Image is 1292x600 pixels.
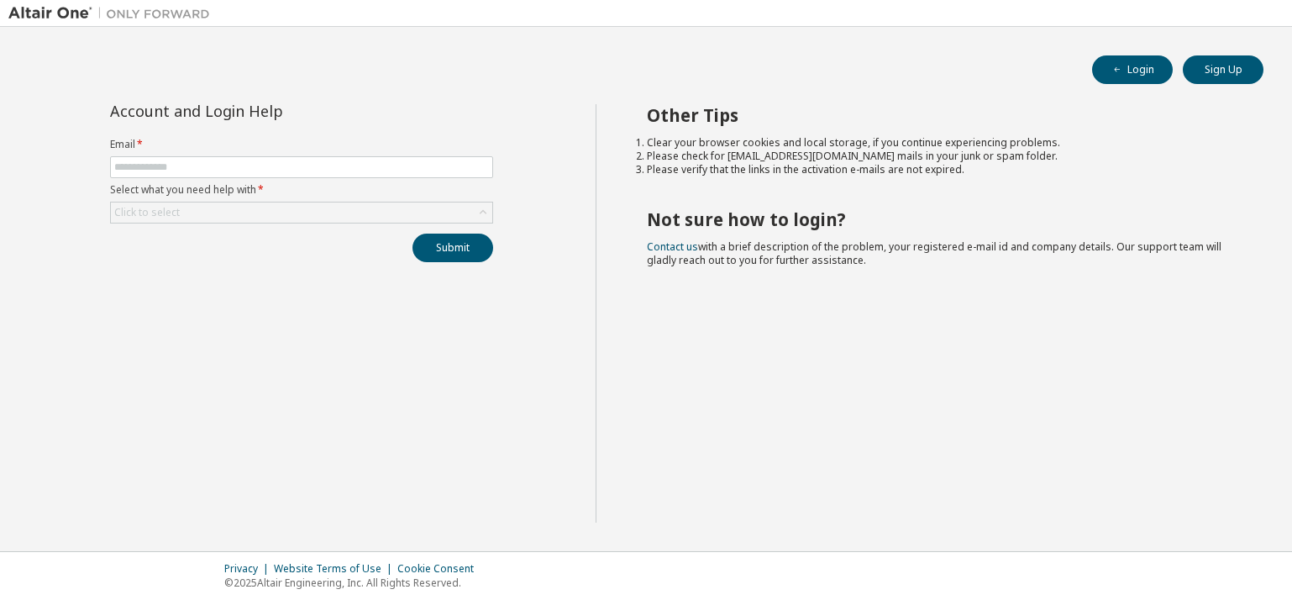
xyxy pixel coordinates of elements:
li: Please check for [EMAIL_ADDRESS][DOMAIN_NAME] mails in your junk or spam folder. [647,150,1234,163]
div: Cookie Consent [397,562,484,576]
h2: Other Tips [647,104,1234,126]
div: Privacy [224,562,274,576]
div: Click to select [111,203,492,223]
li: Clear your browser cookies and local storage, if you continue experiencing problems. [647,136,1234,150]
a: Contact us [647,239,698,254]
label: Select what you need help with [110,183,493,197]
li: Please verify that the links in the activation e-mails are not expired. [647,163,1234,176]
p: © 2025 Altair Engineering, Inc. All Rights Reserved. [224,576,484,590]
div: Website Terms of Use [274,562,397,576]
div: Account and Login Help [110,104,417,118]
button: Login [1092,55,1173,84]
button: Submit [412,234,493,262]
h2: Not sure how to login? [647,208,1234,230]
img: Altair One [8,5,218,22]
label: Email [110,138,493,151]
div: Click to select [114,206,180,219]
span: with a brief description of the problem, your registered e-mail id and company details. Our suppo... [647,239,1221,267]
button: Sign Up [1183,55,1263,84]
